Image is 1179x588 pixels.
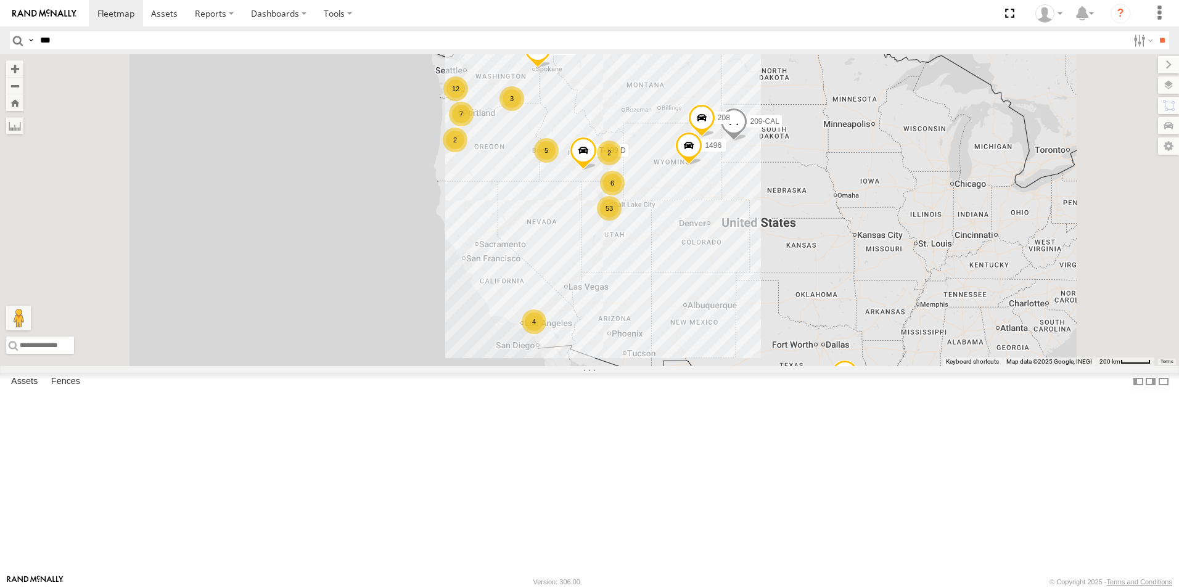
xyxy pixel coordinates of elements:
img: rand-logo.svg [12,9,76,18]
button: Map Scale: 200 km per 45 pixels [1096,357,1154,366]
div: 4 [522,309,546,334]
button: Drag Pegman onto the map to open Street View [6,306,31,330]
label: Search Filter Options [1128,31,1155,49]
div: 7 [449,102,474,126]
div: 2 [443,128,467,152]
div: Heidi Drysdale [1031,4,1067,23]
label: Measure [6,117,23,134]
span: Map data ©2025 Google, INEGI [1006,358,1092,365]
div: 12 [443,76,468,101]
div: 3 [499,86,524,111]
i: ? [1111,4,1130,23]
label: Assets [5,373,44,390]
button: Zoom in [6,60,23,77]
button: Keyboard shortcuts [946,357,999,366]
label: Hide Summary Table [1157,373,1170,391]
span: 200 km [1099,358,1120,365]
span: T-199 D [599,147,626,155]
a: Visit our Website [7,576,64,588]
button: Zoom out [6,77,23,94]
div: 2 [597,141,622,165]
span: 208 [718,113,730,122]
label: Map Settings [1158,137,1179,155]
div: 6 [600,171,625,195]
div: 5 [534,138,559,163]
button: Zoom Home [6,94,23,111]
span: 1496 [705,141,721,150]
div: 53 [597,196,622,221]
label: Fences [45,373,86,390]
label: Search Query [26,31,36,49]
span: 209-CAL [750,117,779,126]
label: Dock Summary Table to the Right [1144,373,1157,391]
div: Version: 306.00 [533,578,580,586]
label: Dock Summary Table to the Left [1132,373,1144,391]
div: © Copyright 2025 - [1050,578,1172,586]
a: Terms (opens in new tab) [1161,359,1173,364]
a: Terms and Conditions [1107,578,1172,586]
